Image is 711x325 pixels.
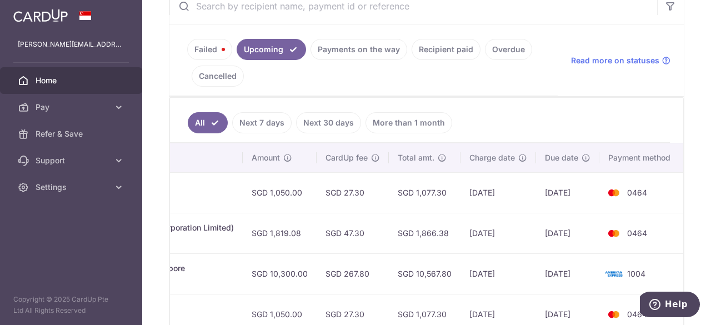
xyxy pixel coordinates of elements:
span: Home [36,75,109,86]
a: Upcoming [237,39,306,60]
span: 0464 [627,228,647,238]
span: 0464 [627,188,647,197]
td: [DATE] [536,253,599,294]
a: Cancelled [192,66,244,87]
td: SGD 47.30 [317,213,389,253]
span: Due date [545,152,578,163]
span: Charge date [469,152,515,163]
td: [DATE] [536,213,599,253]
span: 1004 [627,269,645,278]
span: Settings [36,182,109,193]
a: Overdue [485,39,532,60]
img: Bank Card [603,267,625,281]
td: SGD 10,300.00 [243,253,317,294]
td: SGD 27.30 [317,172,389,213]
a: Next 7 days [232,112,292,133]
img: Bank Card [603,308,625,321]
td: [DATE] [536,172,599,213]
span: Pay [36,102,109,113]
p: [PERSON_NAME][EMAIL_ADDRESS][DOMAIN_NAME] [18,39,124,50]
span: Total amt. [398,152,434,163]
td: SGD 1,866.38 [389,213,460,253]
a: Failed [187,39,232,60]
span: Refer & Save [36,128,109,139]
a: More than 1 month [365,112,452,133]
a: Next 30 days [296,112,361,133]
img: Bank Card [603,186,625,199]
a: Recipient paid [412,39,480,60]
iframe: Opens a widget where you can find more information [640,292,700,319]
td: SGD 1,077.30 [389,172,460,213]
a: Payments on the way [311,39,407,60]
td: [DATE] [460,253,536,294]
span: CardUp fee [326,152,368,163]
th: Payment method [599,143,684,172]
img: CardUp [13,9,68,22]
span: Support [36,155,109,166]
a: Read more on statuses [571,55,670,66]
a: All [188,112,228,133]
td: SGD 10,567.80 [389,253,460,294]
td: [DATE] [460,213,536,253]
span: 0464 [627,309,647,319]
span: Amount [252,152,280,163]
img: Bank Card [603,227,625,240]
td: SGD 1,819.08 [243,213,317,253]
td: [DATE] [460,172,536,213]
td: SGD 267.80 [317,253,389,294]
td: SGD 1,050.00 [243,172,317,213]
span: Read more on statuses [571,55,659,66]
